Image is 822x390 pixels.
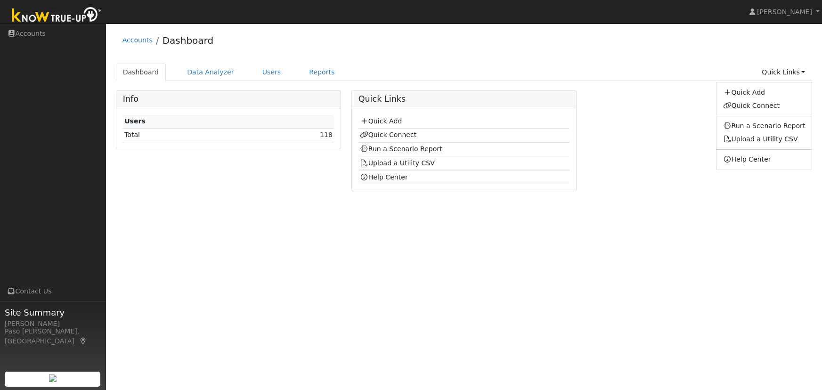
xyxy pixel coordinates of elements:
[124,117,146,125] strong: Users
[723,135,798,143] a: Upload a Utility CSV
[360,159,435,167] a: Upload a Utility CSV
[757,8,812,16] span: [PERSON_NAME]
[122,36,153,44] a: Accounts
[123,94,334,104] h5: Info
[123,128,237,142] td: Total
[360,117,402,125] a: Quick Add
[716,120,812,133] a: Run a Scenario Report
[163,35,214,46] a: Dashboard
[320,131,333,138] a: 118
[755,64,812,81] a: Quick Links
[358,94,570,104] h5: Quick Links
[5,326,101,346] div: Paso [PERSON_NAME], [GEOGRAPHIC_DATA]
[302,64,342,81] a: Reports
[5,306,101,319] span: Site Summary
[255,64,288,81] a: Users
[716,86,812,99] a: Quick Add
[116,64,166,81] a: Dashboard
[180,64,241,81] a: Data Analyzer
[360,131,416,138] a: Quick Connect
[716,153,812,166] a: Help Center
[7,5,106,26] img: Know True-Up
[5,319,101,329] div: [PERSON_NAME]
[360,145,442,153] a: Run a Scenario Report
[79,337,88,345] a: Map
[49,374,57,382] img: retrieve
[716,99,812,112] a: Quick Connect
[360,173,408,181] a: Help Center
